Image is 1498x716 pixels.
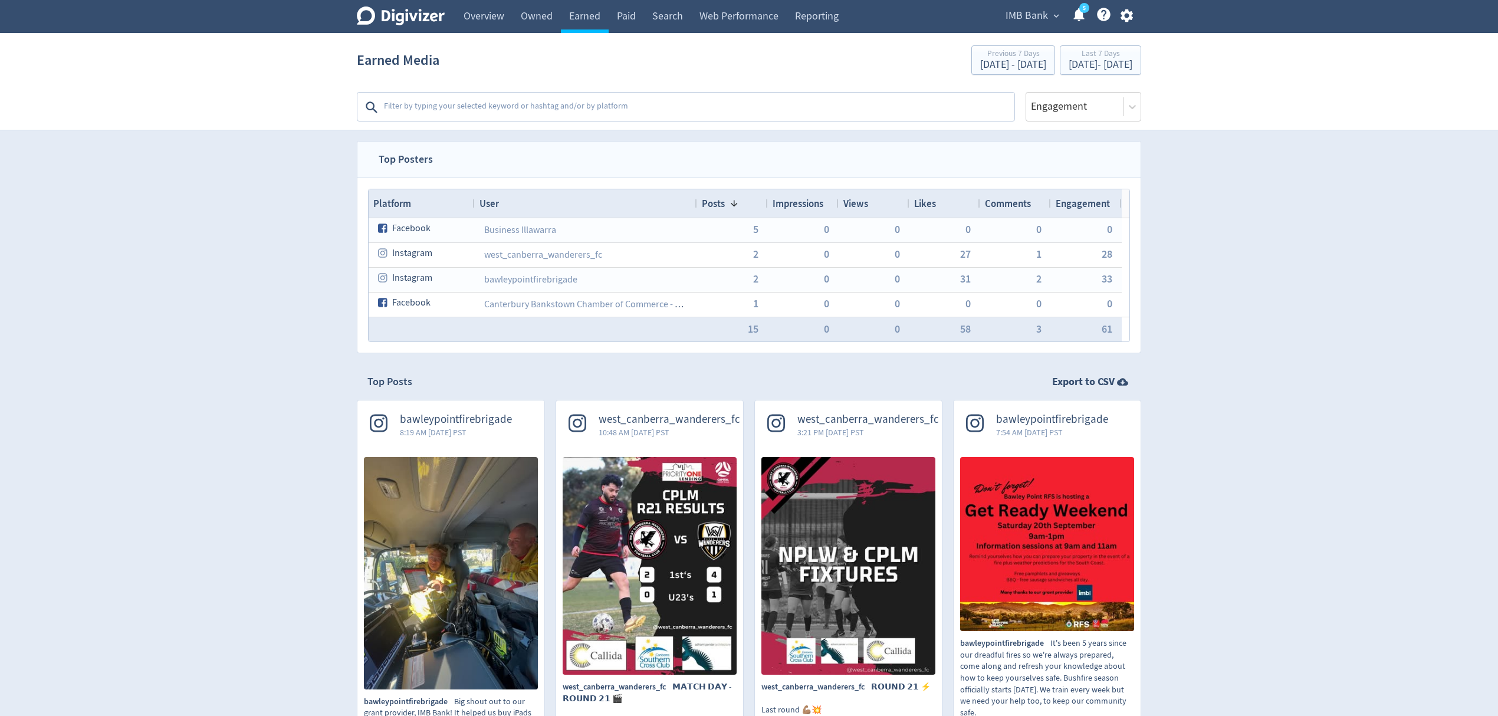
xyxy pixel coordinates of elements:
[843,197,868,210] span: Views
[1036,224,1042,235] button: 0
[479,197,499,210] span: User
[753,274,758,284] button: 2
[378,297,389,308] svg: facebook
[895,298,900,309] button: 0
[1102,274,1112,284] button: 33
[1056,197,1110,210] span: Engagement
[1036,249,1042,260] button: 1
[761,681,871,693] span: west_canberra_wanderers_fc
[895,324,900,334] button: 0
[960,457,1134,631] img: It's been 5 years since our dreadful fires so we're always prepared, come along and refresh your ...
[895,274,900,284] button: 0
[1036,324,1042,334] button: 3
[824,249,829,260] button: 0
[965,224,971,235] button: 0
[753,224,758,235] button: 5
[599,413,740,426] span: west_canberra_wanderers_fc
[484,224,556,236] a: Business Illawarra
[895,224,900,235] button: 0
[373,197,411,210] span: Platform
[1102,249,1112,260] button: 28
[392,242,432,265] span: Instagram
[797,413,939,426] span: west_canberra_wanderers_fc
[367,375,412,389] h2: Top Posts
[996,426,1108,438] span: 7:54 AM [DATE] PST
[1036,298,1042,309] button: 0
[1069,50,1132,60] div: Last 7 Days
[400,413,512,426] span: bawleypointfirebrigade
[378,272,389,283] svg: instagram
[971,45,1055,75] button: Previous 7 Days[DATE] - [DATE]
[748,324,758,334] button: 15
[824,224,829,235] button: 0
[378,248,389,258] svg: instagram
[392,291,431,314] span: Facebook
[824,298,829,309] button: 0
[484,249,602,261] a: west_canberra_wanderers_fc
[563,681,672,693] span: west_canberra_wanderers_fc
[368,142,444,178] span: Top Posters
[392,217,431,240] span: Facebook
[824,324,829,334] button: 0
[392,267,432,290] span: Instagram
[599,426,740,438] span: 10:48 AM [DATE] PST
[996,413,1108,426] span: bawleypointfirebrigade
[702,197,725,210] span: Posts
[753,298,758,309] button: 1
[895,249,900,260] button: 0
[1069,60,1132,70] div: [DATE] - [DATE]
[1083,4,1086,12] text: 5
[773,197,823,210] span: Impressions
[960,274,971,284] button: 31
[400,426,512,438] span: 8:19 AM [DATE] PST
[761,457,935,675] img: 𝗥𝗢𝗨𝗡𝗗 𝟮𝟭 ⚡️ Last round 💪🏽💥 𝗖𝗣𝗟𝗠 vs waggacitywanderers 𝗡𝗣𝗟𝗪 vs bufcbluedevils Thank you to our spo...
[753,249,758,260] button: 2
[357,41,439,79] h1: Earned Media
[980,60,1046,70] div: [DATE] - [DATE]
[965,298,971,309] span: 0
[364,696,454,708] span: bawleypointfirebrigade
[1036,274,1042,284] button: 2
[914,197,936,210] span: Likes
[1102,324,1112,334] button: 61
[484,274,577,285] a: bawleypointfirebrigade
[378,223,389,234] svg: facebook
[960,638,1050,649] span: bawleypointfirebrigade
[1107,224,1112,235] button: 0
[1107,298,1112,309] span: 0
[960,249,971,260] button: 27
[1006,6,1048,25] span: IMB Bank
[1079,3,1089,13] a: 5
[563,457,737,675] img: 𝗠𝗔𝗧𝗖𝗛 𝗗𝗔𝗬 - 𝗥𝗢𝗨𝗡𝗗 𝟮𝟭 🎬 The final round - done and dusted. Well done to our CPLM & NPLW teams for ...
[1060,45,1141,75] button: Last 7 Days[DATE]- [DATE]
[824,274,829,284] button: 0
[960,324,971,334] button: 58
[364,457,538,689] img: Big shout out to our grant provider, IMB Bank! It helped us buy iPads for each truck to use with ...
[1001,6,1062,25] button: IMB Bank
